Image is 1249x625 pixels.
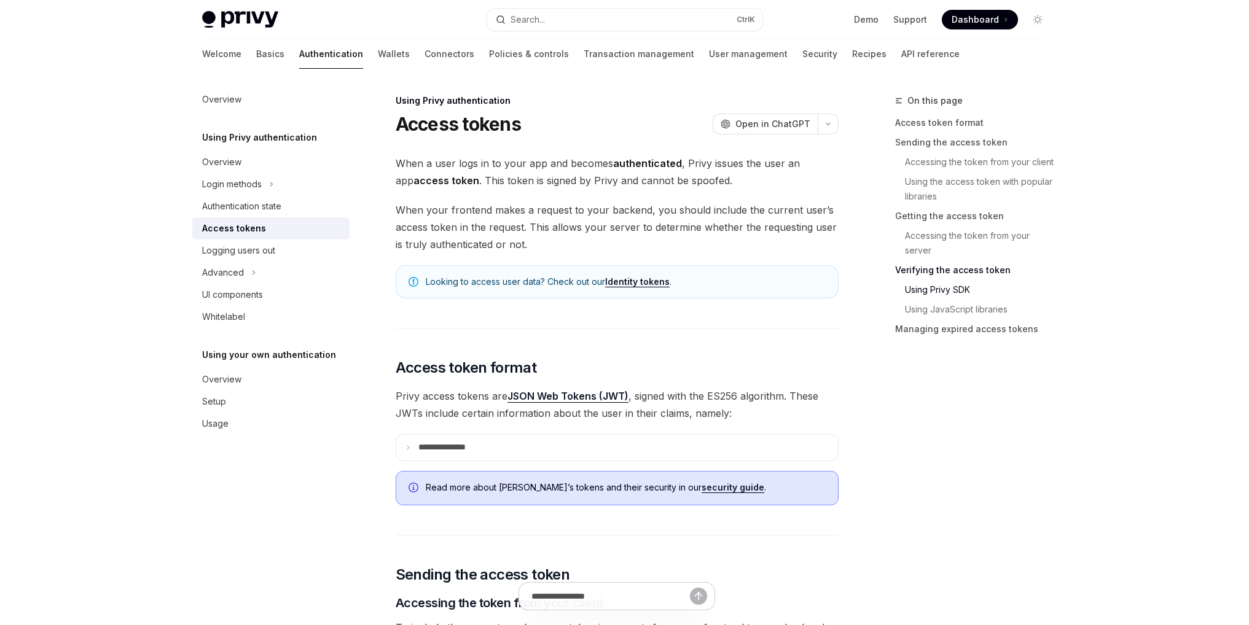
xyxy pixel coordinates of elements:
div: Overview [202,372,241,387]
span: Read more about [PERSON_NAME]’s tokens and their security in our . [426,481,826,494]
span: Ctrl K [737,15,755,25]
div: Search... [511,12,545,27]
a: Transaction management [584,39,694,69]
button: Search...CtrlK [487,9,762,31]
a: Authentication state [192,195,350,217]
a: Demo [854,14,879,26]
a: Managing expired access tokens [895,319,1057,339]
a: Connectors [425,39,474,69]
a: Usage [192,413,350,435]
span: Access token format [396,358,537,378]
span: Dashboard [952,14,999,26]
div: Authentication state [202,199,281,214]
div: Overview [202,92,241,107]
a: Setup [192,390,350,413]
div: Setup [202,394,226,409]
span: Sending the access token [396,565,570,584]
a: Welcome [202,39,241,69]
div: Advanced [202,265,244,280]
span: Open in ChatGPT [735,118,810,130]
div: Using Privy authentication [396,95,839,107]
a: JSON Web Tokens (JWT) [507,390,628,403]
img: light logo [202,11,278,28]
a: User management [709,39,788,69]
a: Access token format [895,113,1057,133]
a: Authentication [299,39,363,69]
a: API reference [901,39,960,69]
div: Access tokens [202,221,266,236]
a: Using the access token with popular libraries [905,172,1057,206]
a: Logging users out [192,239,350,262]
h1: Access tokens [396,113,521,135]
a: Recipes [852,39,887,69]
a: Whitelabel [192,306,350,328]
div: Logging users out [202,243,275,258]
a: Overview [192,368,350,390]
a: Getting the access token [895,206,1057,226]
a: Overview [192,151,350,173]
a: Access tokens [192,217,350,239]
div: UI components [202,287,263,302]
span: When your frontend makes a request to your backend, you should include the current user’s access ... [396,201,839,253]
div: Login methods [202,177,262,192]
div: Usage [202,416,229,431]
h5: Using your own authentication [202,347,336,362]
button: Open in ChatGPT [713,114,818,134]
div: Whitelabel [202,309,245,324]
a: Dashboard [942,10,1018,29]
a: Support [893,14,927,26]
strong: authenticated [613,157,682,169]
span: On this page [907,93,963,108]
button: Send message [690,588,707,605]
div: Overview [202,155,241,169]
h5: Using Privy authentication [202,130,317,145]
svg: Note [409,277,418,287]
span: Privy access tokens are , signed with the ES256 algorithm. These JWTs include certain information... [396,387,839,422]
a: Security [802,39,837,69]
a: Using Privy SDK [905,280,1057,300]
svg: Info [409,483,421,495]
button: Toggle dark mode [1028,10,1047,29]
a: Identity tokens [605,276,670,287]
a: Policies & controls [489,39,569,69]
a: Accessing the token from your server [905,226,1057,260]
a: Verifying the access token [895,260,1057,280]
a: Overview [192,88,350,111]
span: When a user logs in to your app and becomes , Privy issues the user an app . This token is signed... [396,155,839,189]
a: UI components [192,284,350,306]
a: Basics [256,39,284,69]
a: security guide [702,482,764,493]
a: Wallets [378,39,410,69]
span: Looking to access user data? Check out our . [426,276,826,288]
strong: access token [413,174,479,187]
a: Using JavaScript libraries [905,300,1057,319]
a: Accessing the token from your client [905,152,1057,172]
a: Sending the access token [895,133,1057,152]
